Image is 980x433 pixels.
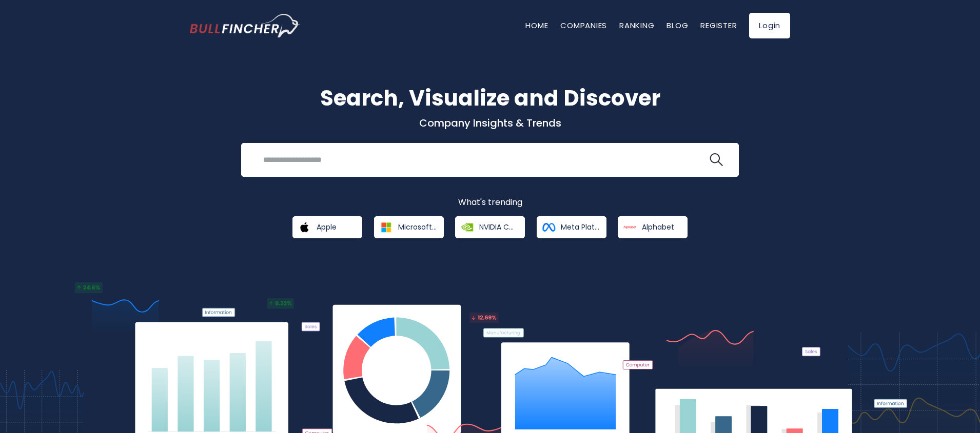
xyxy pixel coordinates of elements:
[749,13,790,38] a: Login
[479,222,518,232] span: NVIDIA Corporation
[455,216,525,238] a: NVIDIA Corporation
[292,216,362,238] a: Apple
[537,216,606,238] a: Meta Platforms
[317,222,337,232] span: Apple
[190,82,790,114] h1: Search, Visualize and Discover
[642,222,674,232] span: Alphabet
[561,222,599,232] span: Meta Platforms
[619,20,654,31] a: Ranking
[190,14,300,37] img: bullfincher logo
[190,116,790,130] p: Company Insights & Trends
[667,20,688,31] a: Blog
[710,153,723,167] img: search icon
[374,216,444,238] a: Microsoft Corporation
[398,222,437,232] span: Microsoft Corporation
[618,216,688,238] a: Alphabet
[190,197,790,208] p: What's trending
[525,20,548,31] a: Home
[560,20,607,31] a: Companies
[190,14,300,37] a: Go to homepage
[700,20,737,31] a: Register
